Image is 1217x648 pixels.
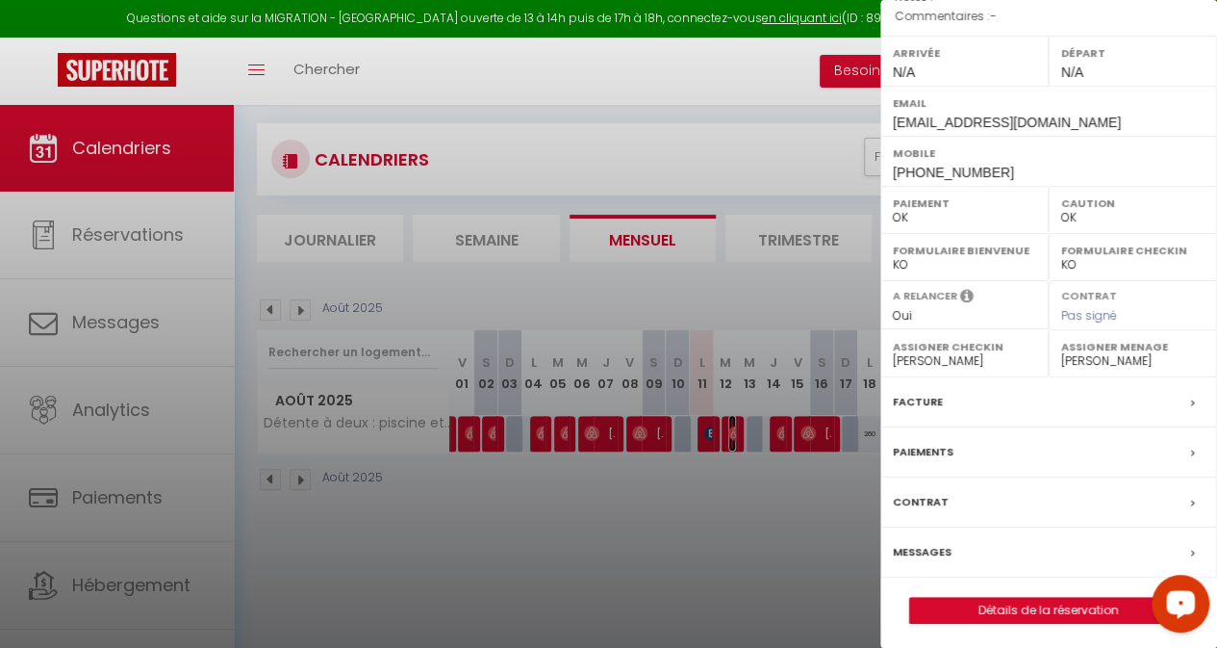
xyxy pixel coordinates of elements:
[1061,288,1117,300] label: Contrat
[1136,567,1217,648] iframe: LiveChat chat widget
[893,492,949,512] label: Contrat
[909,597,1188,624] button: Détails de la réservation
[910,598,1187,623] a: Détails de la réservation
[893,43,1036,63] label: Arrivée
[1061,307,1117,324] span: Pas signé
[895,7,1203,26] p: Commentaires :
[893,337,1036,356] label: Assigner Checkin
[1061,337,1204,356] label: Assigner Menage
[990,8,997,24] span: -
[893,392,943,412] label: Facture
[893,65,915,80] span: N/A
[1061,194,1204,213] label: Caution
[893,93,1204,113] label: Email
[1061,43,1204,63] label: Départ
[960,288,974,309] i: Sélectionner OUI si vous souhaiter envoyer les séquences de messages post-checkout
[893,542,951,562] label: Messages
[893,288,957,304] label: A relancer
[893,115,1121,130] span: [EMAIL_ADDRESS][DOMAIN_NAME]
[893,442,953,462] label: Paiements
[893,165,1014,180] span: [PHONE_NUMBER]
[1061,241,1204,260] label: Formulaire Checkin
[893,194,1036,213] label: Paiement
[893,241,1036,260] label: Formulaire Bienvenue
[893,143,1204,163] label: Mobile
[1061,65,1083,80] span: N/A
